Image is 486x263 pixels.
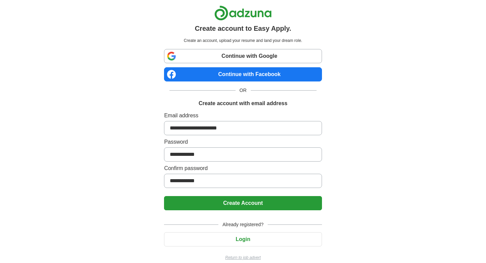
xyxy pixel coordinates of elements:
[164,138,322,146] label: Password
[164,196,322,210] button: Create Account
[218,221,267,228] span: Already registered?
[164,232,322,246] button: Login
[236,87,251,94] span: OR
[164,164,322,172] label: Confirm password
[164,236,322,242] a: Login
[214,5,272,21] img: Adzuna logo
[165,38,320,44] p: Create an account, upload your resume and land your dream role.
[164,255,322,261] a: Return to job advert
[164,112,322,120] label: Email address
[164,49,322,63] a: Continue with Google
[195,23,291,33] h1: Create account to Easy Apply.
[164,67,322,81] a: Continue with Facebook
[198,99,287,107] h1: Create account with email address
